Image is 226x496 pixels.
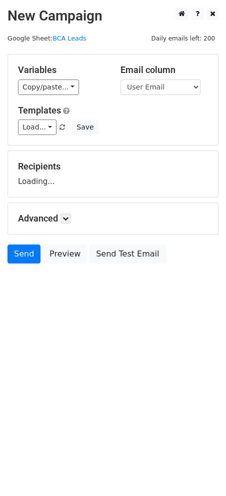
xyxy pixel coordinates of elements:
[18,161,208,187] div: Loading...
[147,34,218,42] a: Daily emails left: 200
[18,105,61,115] a: Templates
[18,79,79,95] a: Copy/paste...
[7,7,218,24] h2: New Campaign
[18,119,56,135] a: Load...
[18,64,105,75] h5: Variables
[7,34,86,42] small: Google Sheet:
[147,33,218,44] span: Daily emails left: 200
[120,64,208,75] h5: Email column
[72,119,98,135] button: Save
[7,244,40,263] a: Send
[89,244,165,263] a: Send Test Email
[52,34,86,42] a: BCA Leads
[43,244,87,263] a: Preview
[18,213,208,224] h5: Advanced
[18,161,208,172] h5: Recipients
